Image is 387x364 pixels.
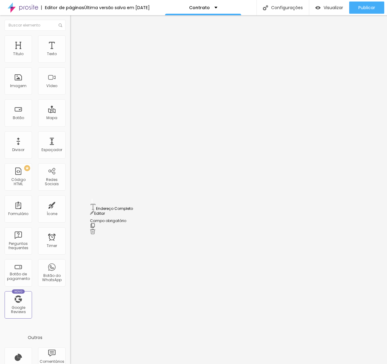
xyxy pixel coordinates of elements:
span: Publicar [358,5,375,10]
div: Perguntas frequentes [6,242,30,250]
div: Google Reviews [6,306,30,314]
div: Botão [13,116,24,120]
div: Novo [12,289,25,294]
div: Última versão salva em [DATE] [84,5,150,10]
img: Icone [263,5,268,10]
div: Formulário [8,212,28,216]
div: Vídeo [46,84,57,88]
div: Imagem [10,84,27,88]
div: Código HTML [6,178,30,186]
div: Espaçador [41,148,62,152]
div: Botão do WhatsApp [40,274,64,282]
button: Publicar [349,2,384,14]
div: Texto [47,52,57,56]
img: Icone [59,23,62,27]
div: Título [13,52,23,56]
button: Visualizar [309,2,349,14]
input: Buscar elemento [5,20,66,31]
div: Editor de páginas [41,5,84,10]
div: Divisor [12,148,24,152]
div: Mapa [46,116,57,120]
div: Botão de pagamento [6,272,30,281]
div: Redes Sociais [40,178,64,186]
p: Contrato [189,5,210,10]
img: view-1.svg [315,5,321,10]
span: Visualizar [324,5,343,10]
div: Ícone [47,212,57,216]
div: Timer [47,244,57,248]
